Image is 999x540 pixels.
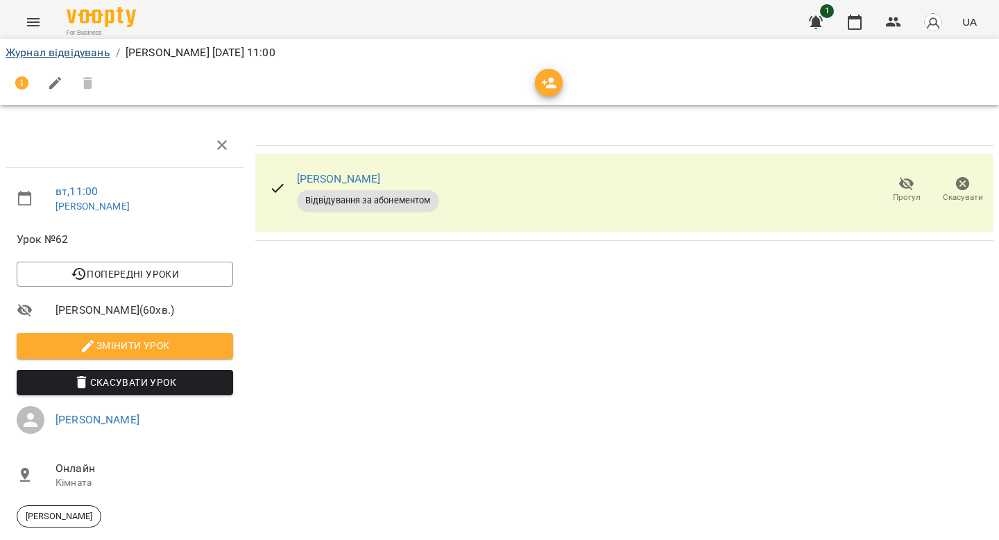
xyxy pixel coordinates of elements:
[297,172,381,185] a: [PERSON_NAME]
[55,201,130,212] a: [PERSON_NAME]
[28,337,222,354] span: Змінити урок
[297,194,439,207] span: Відвідування за абонементом
[820,4,834,18] span: 1
[878,171,934,210] button: Прогул
[17,370,233,395] button: Скасувати Урок
[126,44,275,61] p: [PERSON_NAME] [DATE] 11:00
[116,44,120,61] li: /
[17,505,101,528] div: [PERSON_NAME]
[6,46,110,59] a: Журнал відвідувань
[55,302,233,319] span: [PERSON_NAME] ( 60 хв. )
[957,9,982,35] button: UA
[55,185,98,198] a: вт , 11:00
[6,44,993,61] nav: breadcrumb
[28,374,222,391] span: Скасувати Урок
[55,476,233,490] p: Кімната
[55,413,139,426] a: [PERSON_NAME]
[67,7,136,27] img: Voopty Logo
[28,266,222,282] span: Попередні уроки
[55,460,233,477] span: Онлайн
[67,28,136,37] span: For Business
[943,192,983,203] span: Скасувати
[17,262,233,287] button: Попередні уроки
[17,510,101,523] span: [PERSON_NAME]
[17,333,233,358] button: Змінити урок
[934,171,991,210] button: Скасувати
[893,192,921,203] span: Прогул
[17,231,233,248] span: Урок №62
[923,12,943,32] img: avatar_s.png
[17,6,50,39] button: Menu
[962,15,977,29] span: UA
